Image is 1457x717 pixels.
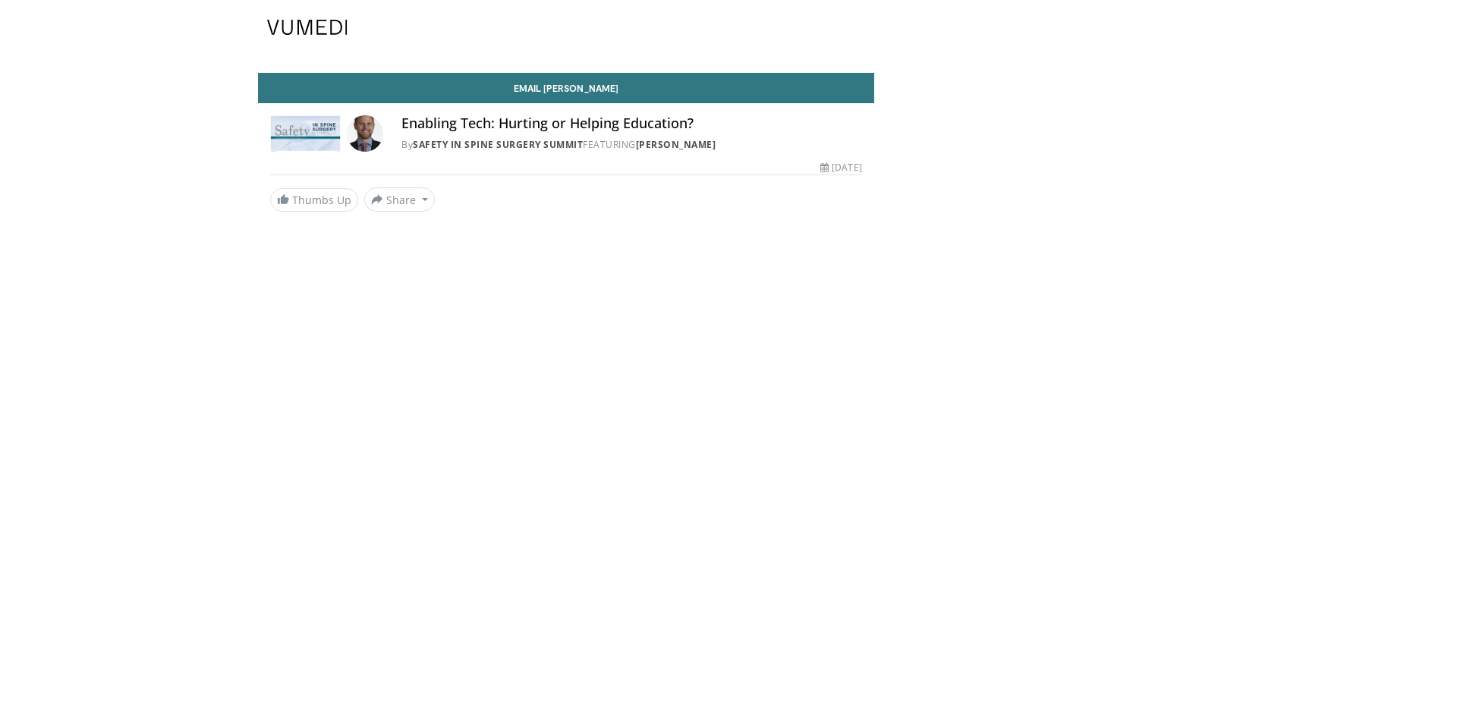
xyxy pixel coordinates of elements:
div: By FEATURING [401,138,861,152]
img: Safety in Spine Surgery Summit [270,115,341,152]
div: [DATE] [820,161,861,175]
a: [PERSON_NAME] [636,138,716,151]
h4: Enabling Tech: Hurting or Helping Education? [401,115,861,132]
img: Avatar [347,115,383,152]
button: Share [364,187,435,212]
img: VuMedi Logo [267,20,348,35]
a: Thumbs Up [270,188,358,212]
a: Safety in Spine Surgery Summit [413,138,583,151]
a: Email [PERSON_NAME] [258,73,874,103]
